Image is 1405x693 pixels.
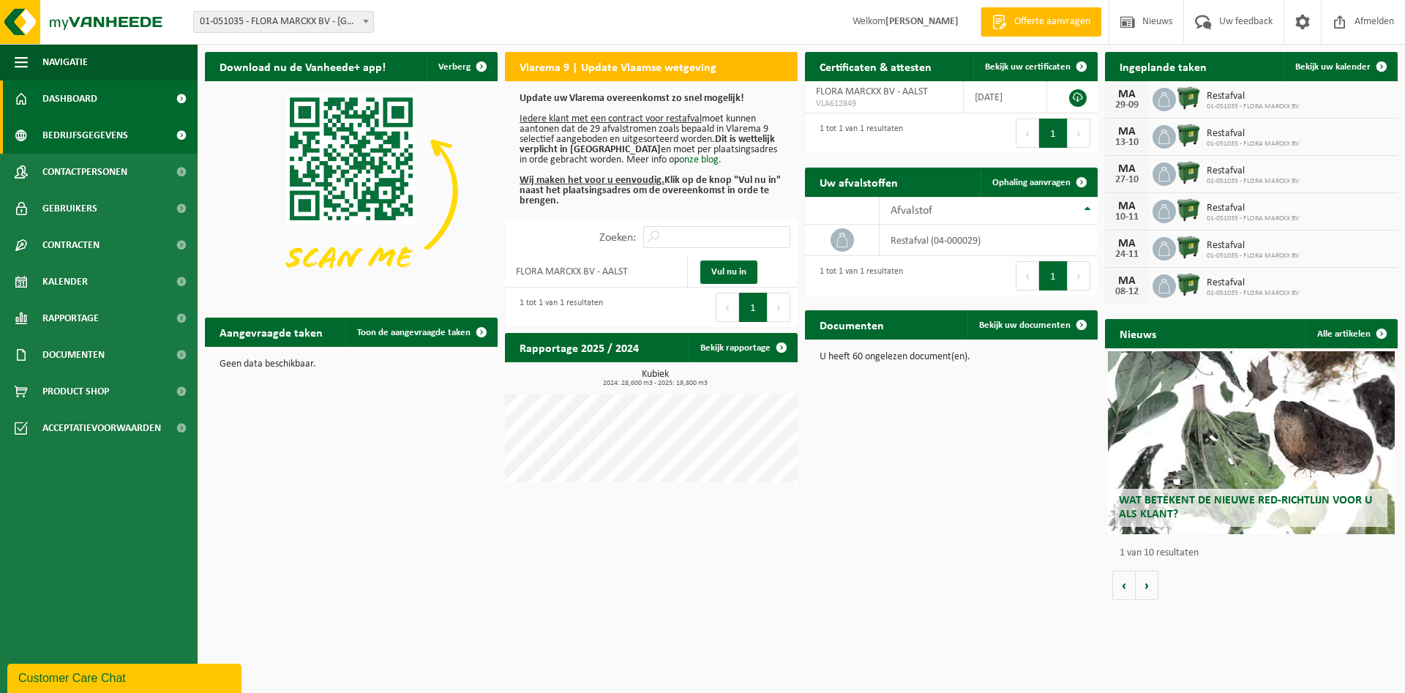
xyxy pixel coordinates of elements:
[1207,203,1300,214] span: Restafval
[520,113,702,124] u: Iedere klant met een contract voor restafval
[42,337,105,373] span: Documenten
[42,117,128,154] span: Bedrijfsgegevens
[438,62,471,72] span: Verberg
[42,410,161,446] span: Acceptatievoorwaarden
[1068,261,1090,291] button: Next
[891,205,932,217] span: Afvalstof
[505,255,688,288] td: FLORA MARCKX BV - AALST
[505,52,731,80] h2: Vlarema 9 | Update Vlaamse wetgeving
[1207,177,1300,186] span: 01-051035 - FLORA MARCKX BV
[520,93,744,104] b: Update uw Vlarema overeenkomst zo snel mogelijk!
[700,261,757,284] a: Vul nu in
[1176,123,1201,148] img: WB-1100-HPE-GN-01
[689,333,796,362] a: Bekijk rapportage
[812,117,903,149] div: 1 tot 1 van 1 resultaten
[1112,138,1142,148] div: 13-10
[1207,240,1300,252] span: Restafval
[1016,261,1039,291] button: Previous
[1108,351,1395,534] a: Wat betekent de nieuwe RED-richtlijn voor u als klant?
[1016,119,1039,148] button: Previous
[520,134,775,155] b: Dit is wettelijk verplicht in [GEOGRAPHIC_DATA]
[1305,319,1396,348] a: Alle artikelen
[985,62,1071,72] span: Bekijk uw certificaten
[979,321,1071,330] span: Bekijk uw documenten
[1112,175,1142,185] div: 27-10
[992,178,1071,187] span: Ophaling aanvragen
[357,328,471,337] span: Toon de aangevraagde taken
[512,291,603,323] div: 1 tot 1 van 1 resultaten
[820,352,1083,362] p: U heeft 60 ongelezen document(en).
[967,310,1096,340] a: Bekijk uw documenten
[520,175,781,206] b: Klik op de knop "Vul nu in" naast het plaatsingsadres om de overeenkomst in orde te brengen.
[1176,198,1201,222] img: WB-1100-HPE-GN-01
[1295,62,1371,72] span: Bekijk uw kalender
[1112,212,1142,222] div: 10-11
[7,661,244,693] iframe: chat widget
[194,12,373,32] span: 01-051035 - FLORA MARCKX BV - AALST
[1207,140,1300,149] span: 01-051035 - FLORA MARCKX BV
[599,232,636,244] label: Zoeken:
[1207,214,1300,223] span: 01-051035 - FLORA MARCKX BV
[1068,119,1090,148] button: Next
[1105,319,1171,348] h2: Nieuws
[1207,289,1300,298] span: 01-051035 - FLORA MARCKX BV
[512,370,798,387] h3: Kubiek
[1120,548,1390,558] p: 1 van 10 resultaten
[981,7,1101,37] a: Offerte aanvragen
[1112,275,1142,287] div: MA
[1207,252,1300,261] span: 01-051035 - FLORA MARCKX BV
[1112,100,1142,110] div: 29-09
[1136,571,1158,600] button: Volgende
[973,52,1096,81] a: Bekijk uw certificaten
[805,168,913,196] h2: Uw afvalstoffen
[193,11,374,33] span: 01-051035 - FLORA MARCKX BV - AALST
[427,52,496,81] button: Verberg
[1176,235,1201,260] img: WB-1100-HPE-GN-01
[1207,102,1300,111] span: 01-051035 - FLORA MARCKX BV
[1207,277,1300,289] span: Restafval
[345,318,496,347] a: Toon de aangevraagde taken
[679,154,722,165] a: onze blog.
[1112,163,1142,175] div: MA
[42,154,127,190] span: Contactpersonen
[1284,52,1396,81] a: Bekijk uw kalender
[768,293,790,322] button: Next
[885,16,959,27] strong: [PERSON_NAME]
[1176,86,1201,110] img: WB-1100-HPE-GN-01
[1112,287,1142,297] div: 08-12
[1119,495,1372,520] span: Wat betekent de nieuwe RED-richtlijn voor u als klant?
[520,175,664,186] u: Wij maken het voor u eenvoudig.
[1176,160,1201,185] img: WB-1100-HPE-GN-01
[981,168,1096,197] a: Ophaling aanvragen
[505,333,653,362] h2: Rapportage 2025 / 2024
[42,190,97,227] span: Gebruikers
[520,94,783,206] p: moet kunnen aantonen dat de 29 afvalstromen zoals bepaald in Vlarema 9 selectief aangeboden en ui...
[1176,272,1201,297] img: WB-1100-HPE-GN-01
[42,227,100,263] span: Contracten
[1105,52,1221,80] h2: Ingeplande taken
[42,373,109,410] span: Product Shop
[1011,15,1094,29] span: Offerte aanvragen
[805,310,899,339] h2: Documenten
[1112,250,1142,260] div: 24-11
[1112,571,1136,600] button: Vorige
[1039,119,1068,148] button: 1
[880,225,1098,256] td: restafval (04-000029)
[42,80,97,117] span: Dashboard
[1207,165,1300,177] span: Restafval
[1207,91,1300,102] span: Restafval
[512,380,798,387] span: 2024: 28,600 m3 - 2025: 19,800 m3
[816,86,928,97] span: FLORA MARCKX BV - AALST
[1112,89,1142,100] div: MA
[1112,201,1142,212] div: MA
[42,263,88,300] span: Kalender
[42,300,99,337] span: Rapportage
[1207,128,1300,140] span: Restafval
[220,359,483,370] p: Geen data beschikbaar.
[816,98,952,110] span: VLA612849
[1039,261,1068,291] button: 1
[812,260,903,292] div: 1 tot 1 van 1 resultaten
[805,52,946,80] h2: Certificaten & attesten
[739,293,768,322] button: 1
